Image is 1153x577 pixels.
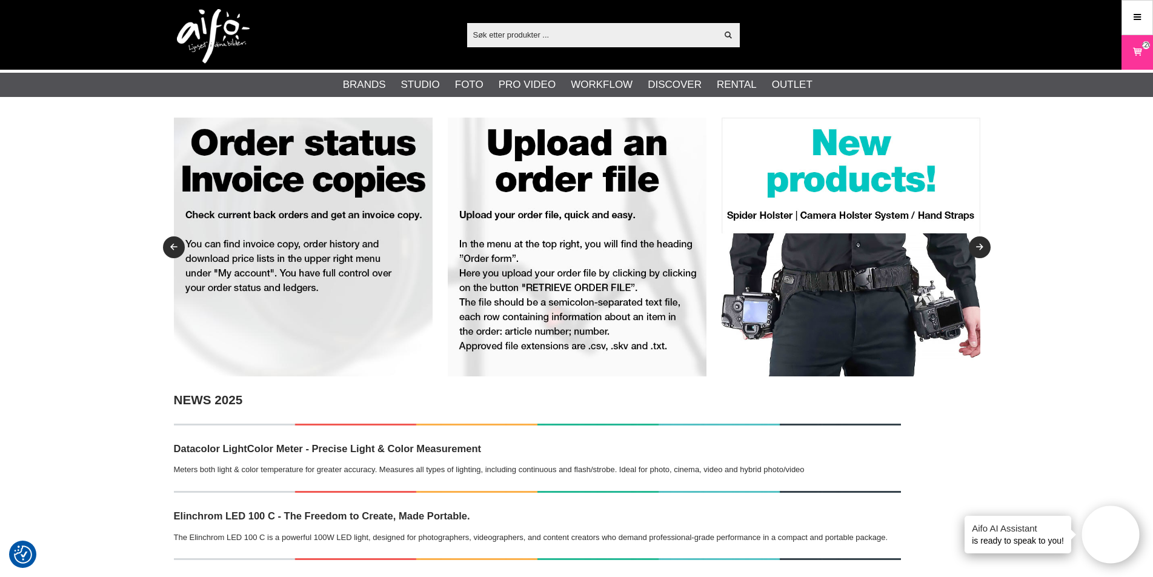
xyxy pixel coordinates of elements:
a: Discover [648,77,702,93]
button: Samtykkepreferanser [14,544,32,565]
strong: Datacolor LightColor Meter - Precise Light & Color Measurement [174,443,482,455]
button: Previous [163,236,185,258]
img: Ad:RET002 banner-resel-upload-bgr.jpg [448,118,706,376]
img: Ad:RET009 banner-resel-new-spihol.jpg [722,118,980,376]
a: Pro Video [499,77,556,93]
div: is ready to speak to you! [965,516,1071,553]
a: Brands [343,77,386,93]
img: NEWS! [174,491,901,493]
h4: Aifo AI Assistant [972,522,1064,535]
a: 220 [1122,38,1152,67]
h2: NEWS 2025 [174,392,901,409]
p: Meters both light & color temperature for greater accuracy. Measures all types of lighting, inclu... [174,464,901,476]
span: 220 [1140,39,1152,50]
img: Ad:RET003 banner-resel-account-bgr.jpg [174,118,433,376]
input: Søk etter produkter ... [467,25,717,44]
a: Workflow [571,77,633,93]
a: Rental [717,77,757,93]
button: Next [969,236,991,258]
p: The Elinchrom LED 100 C is a powerful 100W LED light, designed for photographers, videographers, ... [174,532,901,544]
img: NEWS! [174,558,901,560]
img: NEWS! [174,424,901,425]
strong: Elinchrom LED 100 C - The Freedom to Create, Made Portable. [174,510,470,522]
img: logo.png [177,9,250,64]
a: Outlet [772,77,812,93]
a: Studio [401,77,440,93]
img: Revisit consent button [14,545,32,564]
a: Foto [455,77,483,93]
